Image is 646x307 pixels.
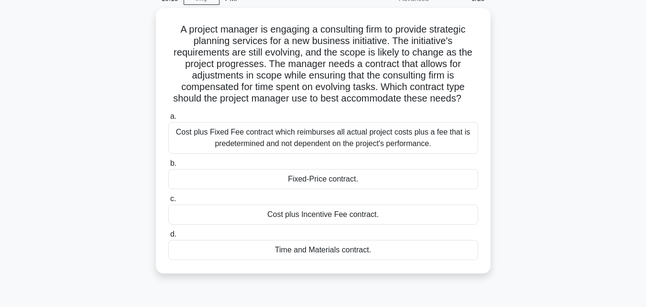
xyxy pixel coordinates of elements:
[170,159,176,167] span: b.
[168,122,478,154] div: Cost plus Fixed Fee contract which reimburses all actual project costs plus a fee that is predete...
[170,112,176,120] span: a.
[170,194,176,203] span: c.
[168,205,478,225] div: Cost plus Incentive Fee contract.
[167,23,479,105] h5: A project manager is engaging a consulting firm to provide strategic planning services for a new ...
[170,230,176,238] span: d.
[168,169,478,189] div: Fixed-Price contract.
[168,240,478,260] div: Time and Materials contract.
